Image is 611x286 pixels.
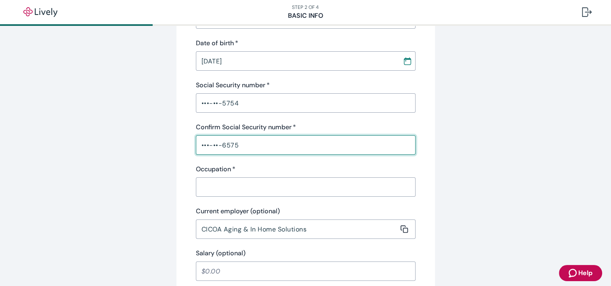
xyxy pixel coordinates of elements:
[196,95,416,111] input: ••• - •• - ••••
[578,268,592,278] span: Help
[196,206,280,216] label: Current employer (optional)
[569,268,578,278] svg: Zendesk support icon
[196,248,246,258] label: Salary (optional)
[399,223,410,235] button: Copy message content to clipboard
[403,57,412,65] svg: Calendar
[196,122,296,132] label: Confirm Social Security number
[400,225,408,233] svg: Copy to clipboard
[196,164,235,174] label: Occupation
[196,38,238,48] label: Date of birth
[196,80,270,90] label: Social Security number
[400,54,415,68] button: Choose date, selected date is Jan 18, 1966
[196,53,397,69] input: MM / DD / YYYY
[575,2,598,22] button: Log out
[196,263,416,279] input: $0.00
[559,265,602,281] button: Zendesk support iconHelp
[196,137,416,153] input: ••• - •• - ••••
[18,7,63,17] img: Lively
